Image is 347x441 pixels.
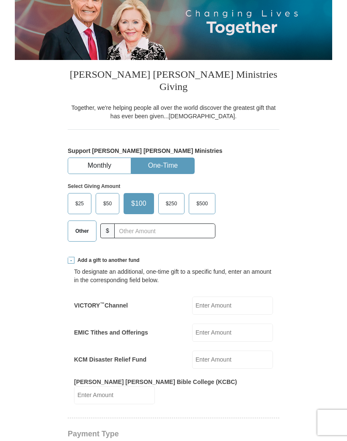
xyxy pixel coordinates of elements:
button: Monthly [68,158,131,174]
div: Together, we're helping people all over the world discover the greatest gift that has ever been g... [68,103,279,120]
input: Enter Amount [74,386,155,404]
button: One-Time [132,158,194,174]
h5: Support [PERSON_NAME] [PERSON_NAME] Ministries [68,147,279,155]
input: Enter Amount [192,297,273,315]
label: EMIC Tithes and Offerings [74,328,148,337]
span: $50 [99,197,116,210]
strong: Select Giving Amount [68,183,120,189]
span: $250 [162,197,182,210]
h4: Payment Type [68,430,279,437]
span: $100 [127,197,151,210]
span: Add a gift to another fund [74,257,140,264]
span: $ [100,223,115,238]
label: VICTORY Channel [74,301,128,310]
label: [PERSON_NAME] [PERSON_NAME] Bible College (KCBC) [74,378,237,386]
input: Enter Amount [192,324,273,342]
span: $25 [71,197,88,210]
input: Enter Amount [192,351,273,369]
sup: ™ [100,301,105,306]
label: KCM Disaster Relief Fund [74,355,146,364]
h3: [PERSON_NAME] [PERSON_NAME] Ministries Giving [68,60,279,103]
span: Other [71,225,93,237]
input: Other Amount [114,223,215,238]
span: $500 [192,197,212,210]
div: To designate an additional, one-time gift to a specific fund, enter an amount in the correspondin... [74,267,273,284]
